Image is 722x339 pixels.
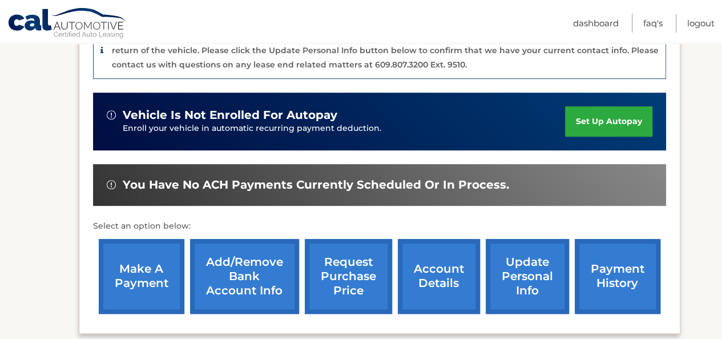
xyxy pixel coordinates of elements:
[112,31,659,70] p: The end of your lease is approaching soon. A member of our lease end team will be in touch soon t...
[123,122,566,135] p: Enroll your vehicle in automatic recurring payment deduction.
[486,239,569,314] a: update personal info
[107,180,116,189] img: alert-white.svg
[7,7,127,41] a: Cal Automotive
[99,239,184,314] a: make a payment
[573,14,619,33] a: Dashboard
[575,239,660,314] a: payment history
[107,110,116,119] img: alert-white.svg
[305,239,392,314] a: request purchase price
[123,178,509,192] span: You have no ACH payments currently scheduled or in process.
[687,14,715,33] a: Logout
[93,220,666,233] p: Select an option below:
[190,239,299,314] a: Add/Remove bank account info
[123,108,337,122] span: vehicle is not enrolled for autopay
[643,14,663,33] a: FAQ's
[398,239,480,314] a: account details
[565,106,652,137] a: set up autopay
